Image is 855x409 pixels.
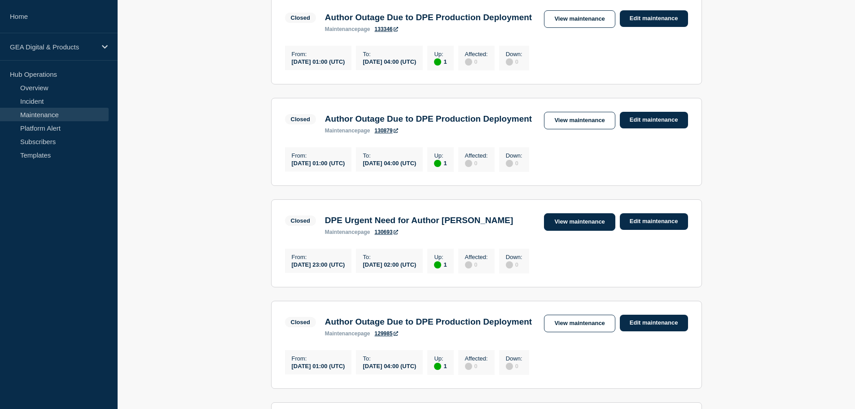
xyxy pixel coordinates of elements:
div: 1 [434,57,447,66]
p: From : [292,51,345,57]
a: Edit maintenance [620,315,688,331]
div: 0 [465,260,488,268]
div: [DATE] 01:00 (UTC) [292,362,345,369]
div: 0 [465,57,488,66]
p: To : [363,355,416,362]
div: disabled [506,58,513,66]
span: maintenance [325,229,358,235]
div: 0 [506,260,522,268]
div: Closed [291,217,310,224]
div: up [434,261,441,268]
div: [DATE] 04:00 (UTC) [363,362,416,369]
p: page [325,229,370,235]
a: Edit maintenance [620,213,688,230]
p: To : [363,254,416,260]
div: disabled [465,160,472,167]
a: 130693 [375,229,398,235]
a: View maintenance [544,10,615,28]
p: Affected : [465,355,488,362]
p: GEA Digital & Products [10,43,96,51]
p: Up : [434,51,447,57]
p: Up : [434,152,447,159]
a: Edit maintenance [620,112,688,128]
div: 0 [506,57,522,66]
span: maintenance [325,330,358,337]
h3: Author Outage Due to DPE Production Deployment [325,13,532,22]
div: disabled [506,363,513,370]
a: View maintenance [544,213,615,231]
h3: Author Outage Due to DPE Production Deployment [325,114,532,124]
div: 0 [465,159,488,167]
div: up [434,363,441,370]
div: 0 [506,362,522,370]
p: To : [363,51,416,57]
a: Edit maintenance [620,10,688,27]
div: [DATE] 04:00 (UTC) [363,159,416,167]
div: 1 [434,362,447,370]
p: Affected : [465,51,488,57]
div: disabled [506,160,513,167]
div: [DATE] 02:00 (UTC) [363,260,416,268]
p: From : [292,254,345,260]
div: [DATE] 01:00 (UTC) [292,159,345,167]
div: 1 [434,159,447,167]
h3: DPE Urgent Need for Author [PERSON_NAME] [325,215,513,225]
p: Down : [506,254,522,260]
div: Closed [291,14,310,21]
div: 0 [465,362,488,370]
p: From : [292,355,345,362]
div: disabled [506,261,513,268]
a: 129985 [375,330,398,337]
a: View maintenance [544,315,615,332]
p: Down : [506,355,522,362]
p: Down : [506,51,522,57]
p: Up : [434,355,447,362]
p: page [325,26,370,32]
div: Closed [291,319,310,325]
div: up [434,160,441,167]
div: [DATE] 23:00 (UTC) [292,260,345,268]
p: From : [292,152,345,159]
a: View maintenance [544,112,615,129]
p: page [325,128,370,134]
p: To : [363,152,416,159]
div: up [434,58,441,66]
div: disabled [465,363,472,370]
p: Up : [434,254,447,260]
div: disabled [465,58,472,66]
div: 1 [434,260,447,268]
a: 133346 [375,26,398,32]
p: page [325,330,370,337]
a: 130879 [375,128,398,134]
span: maintenance [325,26,358,32]
div: Closed [291,116,310,123]
p: Down : [506,152,522,159]
p: Affected : [465,152,488,159]
div: [DATE] 01:00 (UTC) [292,57,345,65]
h3: Author Outage Due to DPE Production Deployment [325,317,532,327]
div: disabled [465,261,472,268]
div: [DATE] 04:00 (UTC) [363,57,416,65]
div: 0 [506,159,522,167]
p: Affected : [465,254,488,260]
span: maintenance [325,128,358,134]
